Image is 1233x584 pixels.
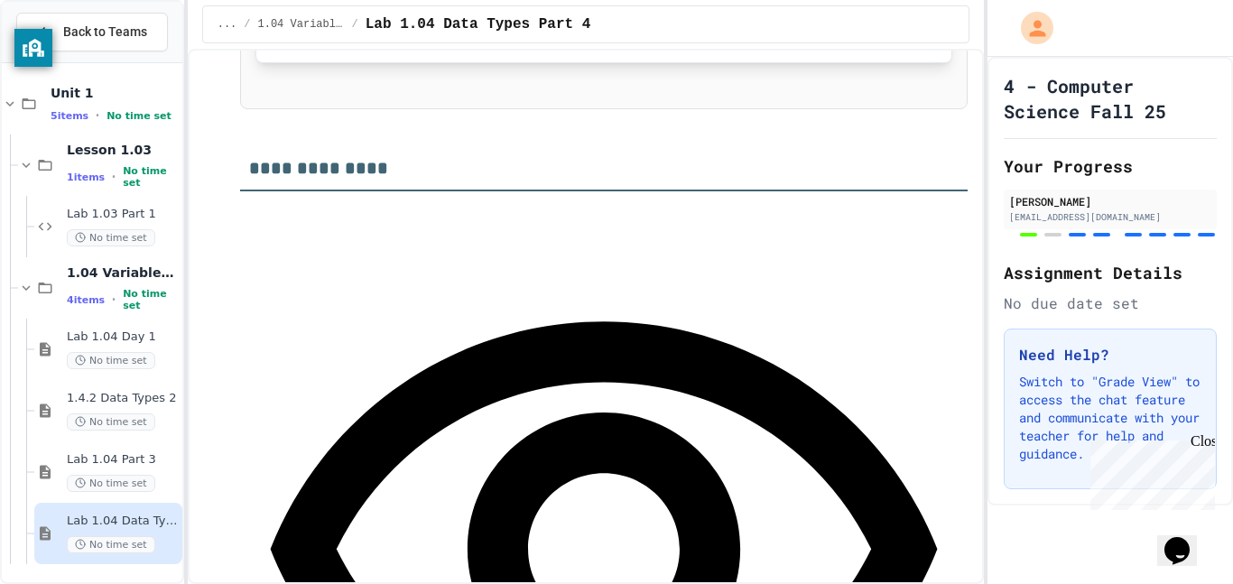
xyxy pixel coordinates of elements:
[1004,73,1217,124] h1: 4 - Computer Science Fall 25
[67,352,155,369] span: No time set
[1019,373,1201,463] p: Switch to "Grade View" to access the chat feature and communicate with your teacher for help and ...
[1083,433,1215,510] iframe: chat widget
[366,14,591,35] span: Lab 1.04 Data Types Part 4
[67,413,155,431] span: No time set
[67,264,179,281] span: 1.04 Variables and User Input
[67,171,105,183] span: 1 items
[67,142,179,158] span: Lesson 1.03
[7,7,125,115] div: Chat with us now!Close
[1009,210,1211,224] div: [EMAIL_ADDRESS][DOMAIN_NAME]
[1019,344,1201,366] h3: Need Help?
[67,207,179,222] span: Lab 1.03 Part 1
[67,452,179,468] span: Lab 1.04 Part 3
[107,110,172,122] span: No time set
[244,17,250,32] span: /
[1004,153,1217,179] h2: Your Progress
[67,391,179,406] span: 1.4.2 Data Types 2
[1004,292,1217,314] div: No due date set
[112,170,116,184] span: •
[16,13,168,51] button: Back to Teams
[67,536,155,553] span: No time set
[67,294,105,306] span: 4 items
[67,475,155,492] span: No time set
[218,17,237,32] span: ...
[51,110,88,122] span: 5 items
[112,292,116,307] span: •
[1009,193,1211,209] div: [PERSON_NAME]
[352,17,358,32] span: /
[67,329,179,345] span: Lab 1.04 Day 1
[123,165,179,189] span: No time set
[63,23,147,42] span: Back to Teams
[1157,512,1215,566] iframe: chat widget
[67,514,179,529] span: Lab 1.04 Data Types Part 4
[258,17,345,32] span: 1.04 Variables and User Input
[123,288,179,311] span: No time set
[14,29,52,67] button: privacy banner
[51,85,179,101] span: Unit 1
[67,229,155,246] span: No time set
[1004,260,1217,285] h2: Assignment Details
[96,108,99,123] span: •
[1002,7,1058,49] div: My Account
